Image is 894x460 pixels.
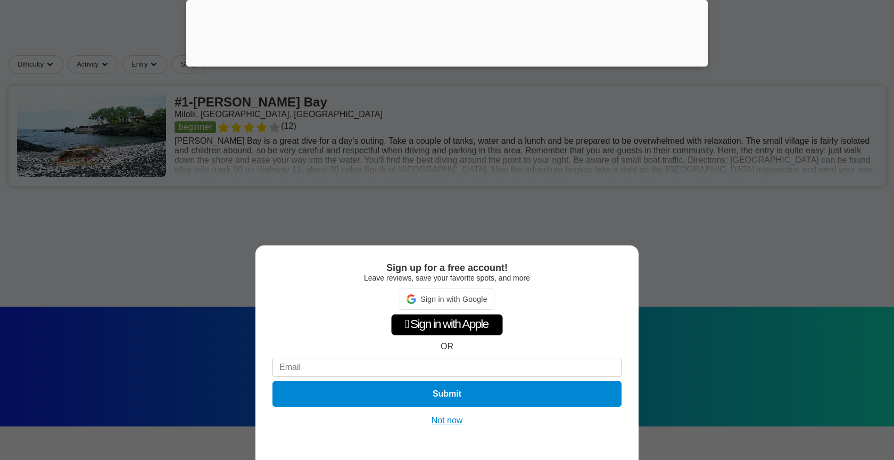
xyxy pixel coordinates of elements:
div: Leave reviews, save your favorite spots, and more [272,274,622,282]
button: Submit [272,381,622,407]
input: Email [272,358,622,377]
span: Sign in with Google [420,295,487,303]
div: Sign up for a free account! [272,262,622,274]
button: Not now [428,415,466,426]
div: OR [441,342,453,351]
div: Sign in with Google [400,289,494,310]
div: Sign in with Apple [391,314,503,335]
